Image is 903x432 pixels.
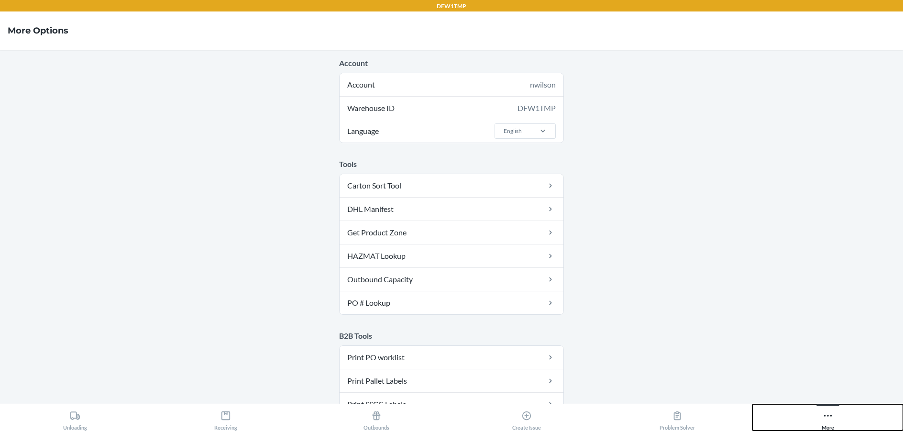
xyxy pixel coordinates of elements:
[660,407,695,431] div: Problem Solver
[340,291,563,314] a: PO # Lookup
[340,244,563,267] a: HAZMAT Lookup
[340,346,563,369] a: Print PO worklist
[340,369,563,392] a: Print Pallet Labels
[301,404,451,431] button: Outbounds
[512,407,541,431] div: Create Issue
[503,127,504,135] input: LanguageEnglish
[339,330,564,342] p: B2B Tools
[530,79,556,90] div: nwilson
[214,407,237,431] div: Receiving
[504,127,522,135] div: English
[340,174,563,197] a: Carton Sort Tool
[363,407,389,431] div: Outbounds
[752,404,903,431] button: More
[346,120,380,143] span: Language
[63,407,87,431] div: Unloading
[451,404,602,431] button: Create Issue
[518,102,556,114] div: DFW1TMP
[340,393,563,416] a: Print SSCC Labels
[151,404,301,431] button: Receiving
[340,268,563,291] a: Outbound Capacity
[340,97,563,120] div: Warehouse ID
[339,57,564,69] p: Account
[602,404,753,431] button: Problem Solver
[822,407,834,431] div: More
[340,198,563,221] a: DHL Manifest
[340,221,563,244] a: Get Product Zone
[8,24,68,37] h4: More Options
[437,2,466,11] p: DFW1TMP
[339,158,564,170] p: Tools
[340,73,563,96] div: Account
